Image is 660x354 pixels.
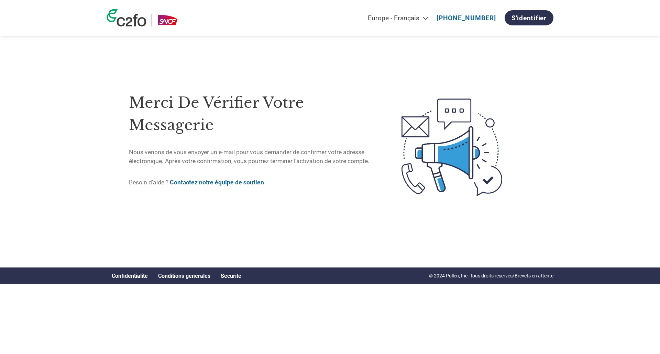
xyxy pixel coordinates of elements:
[129,178,373,187] p: Besoin d'aide ?
[505,10,553,25] a: S'identifier
[107,9,146,26] img: c2fo logo
[129,148,373,166] p: Nous venons de vous envoyer un e-mail pour vous demander de confirmer votre adresse électronique....
[129,92,373,136] h1: Merci de vérifier votre messagerie
[437,14,496,22] a: [PHONE_NUMBER]
[170,179,264,186] a: Contactez notre équipe de soutien
[373,86,531,208] img: open-email
[112,273,148,279] a: Confidentialité
[429,272,553,279] p: © 2024 Pollen, Inc. Tous droits réservés/Brevets en attente
[157,14,178,26] img: SNCF
[158,273,210,279] a: Conditions générales
[221,273,241,279] a: Sécurité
